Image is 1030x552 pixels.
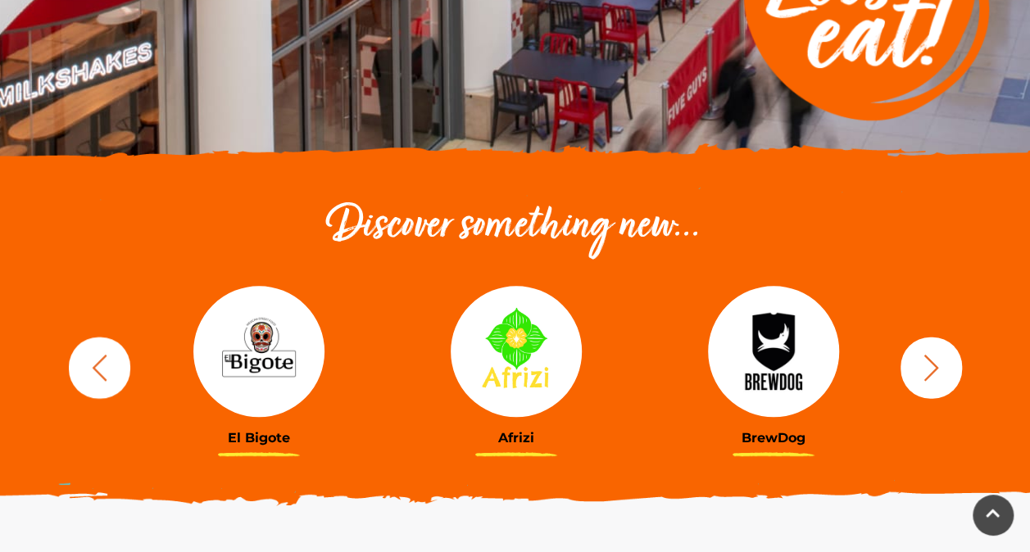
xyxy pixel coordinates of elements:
[143,286,375,446] a: El Bigote
[61,201,970,253] h2: Discover something new...
[657,430,890,446] h3: BrewDog
[400,286,633,446] a: Afrizi
[143,430,375,446] h3: El Bigote
[400,430,633,446] h3: Afrizi
[657,286,890,446] a: BrewDog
